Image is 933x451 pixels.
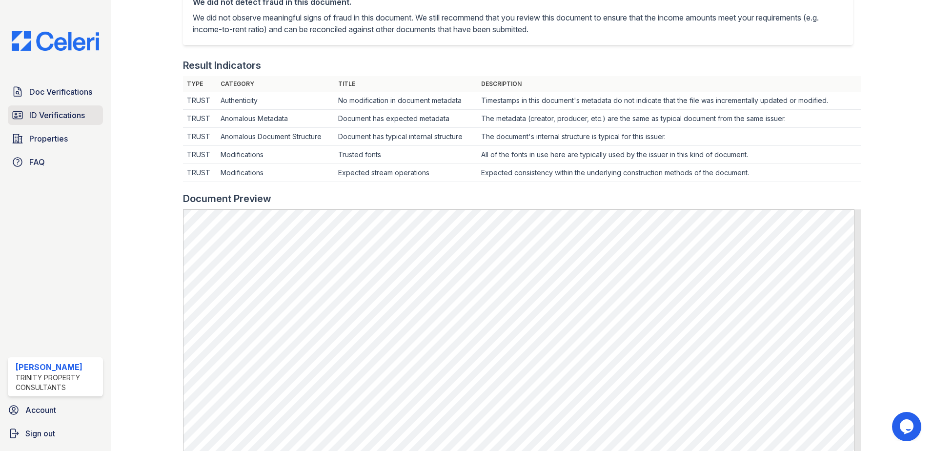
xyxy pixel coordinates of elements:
td: Expected stream operations [334,164,477,182]
a: Properties [8,129,103,148]
td: All of the fonts in use here are typically used by the issuer in this kind of document. [477,146,861,164]
td: Document has expected metadata [334,110,477,128]
a: FAQ [8,152,103,172]
div: [PERSON_NAME] [16,361,99,373]
span: Sign out [25,428,55,439]
td: Modifications [217,164,334,182]
td: Anomalous Document Structure [217,128,334,146]
td: Authenticity [217,92,334,110]
a: Doc Verifications [8,82,103,102]
td: TRUST [183,146,217,164]
th: Category [217,76,334,92]
p: We did not observe meaningful signs of fraud in this document. We still recommend that you review... [193,12,843,35]
span: FAQ [29,156,45,168]
th: Description [477,76,861,92]
td: The metadata (creator, producer, etc.) are the same as typical document from the same issuer. [477,110,861,128]
div: Trinity Property Consultants [16,373,99,392]
img: CE_Logo_Blue-a8612792a0a2168367f1c8372b55b34899dd931a85d93a1a3d3e32e68fde9ad4.png [4,31,107,51]
a: Account [4,400,107,420]
div: Result Indicators [183,59,261,72]
a: Sign out [4,424,107,443]
th: Type [183,76,217,92]
td: Timestamps in this document's metadata do not indicate that the file was incrementally updated or... [477,92,861,110]
td: TRUST [183,128,217,146]
span: Doc Verifications [29,86,92,98]
td: Expected consistency within the underlying construction methods of the document. [477,164,861,182]
td: Trusted fonts [334,146,477,164]
td: Modifications [217,146,334,164]
span: Account [25,404,56,416]
td: The document's internal structure is typical for this issuer. [477,128,861,146]
td: TRUST [183,92,217,110]
a: ID Verifications [8,105,103,125]
td: Anomalous Metadata [217,110,334,128]
div: Document Preview [183,192,271,205]
td: TRUST [183,164,217,182]
td: No modification in document metadata [334,92,477,110]
th: Title [334,76,477,92]
span: ID Verifications [29,109,85,121]
span: Properties [29,133,68,144]
td: Document has typical internal structure [334,128,477,146]
td: TRUST [183,110,217,128]
iframe: chat widget [892,412,923,441]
